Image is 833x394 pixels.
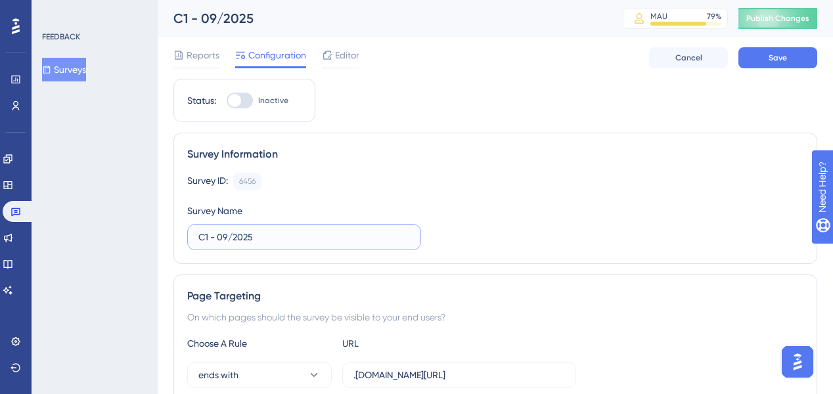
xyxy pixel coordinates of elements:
[649,47,728,68] button: Cancel
[675,53,702,63] span: Cancel
[335,47,359,63] span: Editor
[738,47,817,68] button: Save
[738,8,817,29] button: Publish Changes
[198,367,238,383] span: ends with
[31,3,82,19] span: Need Help?
[42,58,86,81] button: Surveys
[650,11,667,22] div: MAU
[187,173,228,190] div: Survey ID:
[187,362,332,388] button: ends with
[187,309,803,325] div: On which pages should the survey be visible to your end users?
[239,176,256,186] div: 6456
[173,9,590,28] div: C1 - 09/2025
[248,47,306,63] span: Configuration
[707,11,721,22] div: 79 %
[187,288,803,304] div: Page Targeting
[187,93,216,108] div: Status:
[353,368,565,382] input: yourwebsite.com/path
[198,230,410,244] input: Type your Survey name
[746,13,809,24] span: Publish Changes
[187,203,242,219] div: Survey Name
[42,32,80,42] div: FEEDBACK
[187,47,219,63] span: Reports
[769,53,787,63] span: Save
[187,146,803,162] div: Survey Information
[258,95,288,106] span: Inactive
[187,336,332,351] div: Choose A Rule
[342,336,487,351] div: URL
[778,342,817,382] iframe: UserGuiding AI Assistant Launcher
